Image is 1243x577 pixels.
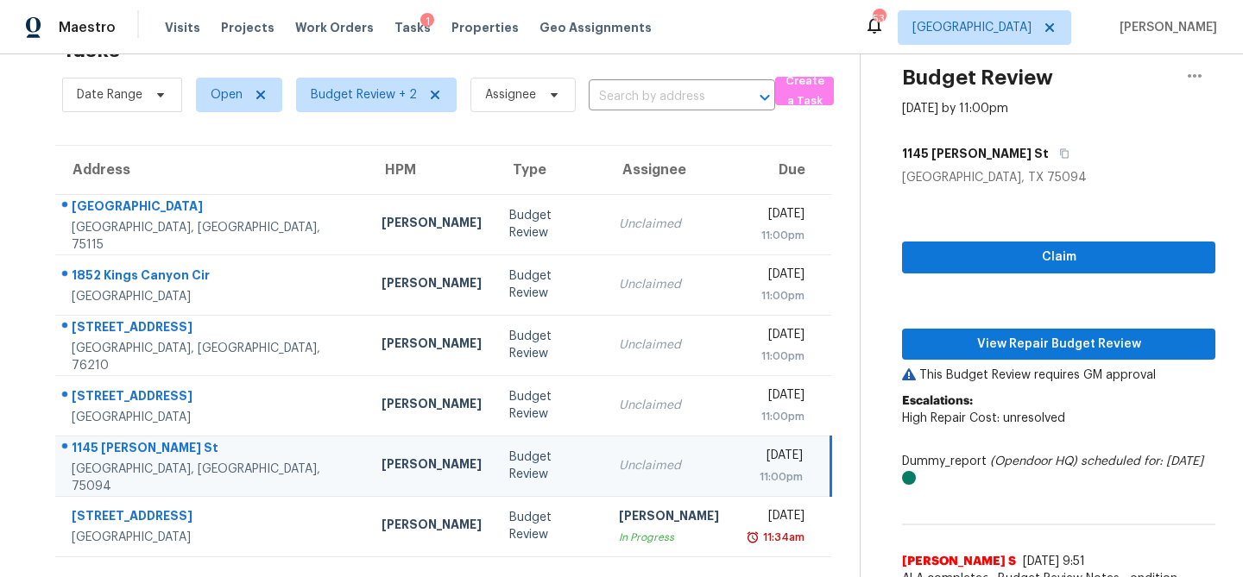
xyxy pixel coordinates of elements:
[902,241,1215,273] button: Claim
[902,329,1215,361] button: View Repair Budget Review
[990,455,1077,467] i: (Opendoor HQ)
[902,395,973,407] b: Escalations:
[1113,19,1217,36] span: [PERSON_NAME]
[747,447,804,468] div: [DATE]
[747,287,804,304] div: 11:00pm
[1023,555,1085,568] span: [DATE] 9:51
[72,461,354,495] div: [GEOGRAPHIC_DATA], [GEOGRAPHIC_DATA], 75094
[55,146,368,194] th: Address
[784,72,825,111] span: Create a Task
[902,169,1215,186] div: [GEOGRAPHIC_DATA], TX 75094
[509,509,591,543] div: Budget Review
[619,336,719,354] div: Unclaimed
[382,214,482,235] div: [PERSON_NAME]
[747,386,804,408] div: [DATE]
[72,507,354,529] div: [STREET_ADDRESS]
[747,205,804,227] div: [DATE]
[72,267,354,288] div: 1852 Kings Canyon Cir
[72,409,354,426] div: [GEOGRAPHIC_DATA]
[902,69,1053,86] h2: Budget Review
[451,19,519,36] span: Properties
[165,19,200,36] span: Visits
[311,86,417,103] span: Budget Review + 2
[495,146,605,194] th: Type
[72,387,354,409] div: [STREET_ADDRESS]
[902,453,1215,487] div: Dummy_report
[382,516,482,537] div: [PERSON_NAME]
[72,288,354,305] div: [GEOGRAPHIC_DATA]
[747,326,804,348] div: [DATE]
[295,19,374,36] span: Work Orders
[394,22,431,34] span: Tasks
[221,19,274,36] span: Projects
[733,146,831,194] th: Due
[382,335,482,356] div: [PERSON_NAME]
[747,507,804,529] div: [DATE]
[382,455,482,477] div: [PERSON_NAME]
[420,13,434,30] div: 1
[368,146,495,194] th: HPM
[509,267,591,302] div: Budget Review
[775,77,834,105] button: Create a Task
[902,100,1008,117] div: [DATE] by 11:00pm
[72,219,354,254] div: [GEOGRAPHIC_DATA], [GEOGRAPHIC_DATA], 75115
[873,10,885,28] div: 53
[747,408,804,425] div: 11:00pm
[72,340,354,374] div: [GEOGRAPHIC_DATA], [GEOGRAPHIC_DATA], 76210
[509,448,591,483] div: Budget Review
[747,468,804,486] div: 11:00pm
[382,274,482,296] div: [PERSON_NAME]
[902,412,1065,424] span: High Repair Cost: unresolved
[619,397,719,414] div: Unclaimed
[753,85,777,110] button: Open
[916,247,1202,268] span: Claim
[747,227,804,244] div: 11:00pm
[59,19,116,36] span: Maestro
[619,457,719,474] div: Unclaimed
[605,146,733,194] th: Assignee
[902,553,1016,570] span: [PERSON_NAME] S
[509,328,591,362] div: Budget Review
[485,86,536,103] span: Assignee
[62,41,120,59] h2: Tasks
[619,507,719,529] div: [PERSON_NAME]
[619,276,719,293] div: Unclaimed
[619,216,719,233] div: Unclaimed
[211,86,243,103] span: Open
[912,19,1032,36] span: [GEOGRAPHIC_DATA]
[902,367,1215,384] p: This Budget Review requires GM approval
[382,395,482,417] div: [PERSON_NAME]
[539,19,652,36] span: Geo Assignments
[746,529,760,546] img: Overdue Alarm Icon
[747,266,804,287] div: [DATE]
[77,86,142,103] span: Date Range
[1081,455,1203,467] i: scheduled for: [DATE]
[72,198,354,219] div: [GEOGRAPHIC_DATA]
[902,145,1049,162] h5: 1145 [PERSON_NAME] St
[509,207,591,241] div: Budget Review
[1049,138,1072,169] button: Copy Address
[747,348,804,365] div: 11:00pm
[72,318,354,340] div: [STREET_ADDRESS]
[760,529,804,546] div: 11:34am
[916,334,1202,355] span: View Repair Budget Review
[72,439,354,461] div: 1145 [PERSON_NAME] St
[619,529,719,546] div: In Progress
[72,529,354,546] div: [GEOGRAPHIC_DATA]
[509,388,591,423] div: Budget Review
[589,84,727,110] input: Search by address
